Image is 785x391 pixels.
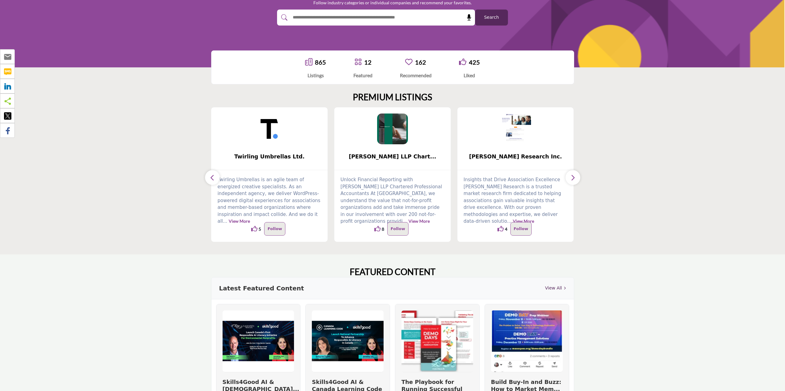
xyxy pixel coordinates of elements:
a: Twirling Umbrellas Ltd. [211,149,328,165]
a: View More [513,218,534,224]
button: Search [475,10,508,26]
a: [PERSON_NAME] Research Inc. [457,149,574,165]
img: Bramm Research Inc. [500,114,531,144]
a: View All [545,285,566,291]
div: Listings [305,72,326,79]
span: 5 [259,226,261,232]
button: Follow [387,222,409,236]
b: Kriens-LaRose LLP Chartered Professional Accountants [344,149,441,165]
p: Follow [268,225,282,233]
p: Follow [514,225,528,233]
a: Go to Recommended [405,58,413,66]
div: Liked [459,72,480,79]
a: Go to Featured [354,58,362,66]
a: 162 [415,58,426,66]
span: ... [223,218,227,224]
img: The Playbook for Running Successful Demo... [401,310,473,372]
h3: Latest Featured Content [219,284,304,293]
img: Build Buy-In and Buzz: How to Market Mem... [491,310,563,372]
p: Unlock Financial Reporting with [PERSON_NAME] LLP Chartered Professional Accountants At [GEOGRAPH... [340,176,445,225]
img: Kriens-LaRose LLP Chartered Professional Accountants [377,114,408,144]
span: ... [507,218,511,224]
div: Featured [353,72,372,79]
h2: PREMIUM LISTINGS [353,92,432,102]
span: [PERSON_NAME] Research Inc. [467,153,565,161]
a: 12 [364,58,372,66]
a: View More [229,218,250,224]
span: Twirling Umbrellas Ltd. [220,153,318,161]
span: Search [484,14,499,21]
img: Skills4Good AI & Sustainability Network... [223,310,294,372]
a: 865 [315,58,326,66]
i: Go to Liked [459,58,466,66]
a: View More [409,218,430,224]
p: Twirling Umbrellas is an agile team of energized creative specialists. As an independent agency, ... [217,176,321,225]
span: 8 [382,226,384,232]
span: ... [403,218,407,224]
a: [PERSON_NAME] LLP Chart... [334,149,451,165]
img: Skills4Good AI & Canada Learning Code La... [312,310,384,372]
p: Insights that Drive Association Excellence [PERSON_NAME] Research is a trusted market research fi... [464,176,568,225]
span: [PERSON_NAME] LLP Chart... [344,153,441,161]
b: Twirling Umbrellas Ltd. [220,149,318,165]
div: Recommended [400,72,432,79]
span: 4 [505,226,507,232]
button: Follow [510,222,532,236]
img: Twirling Umbrellas Ltd. [254,114,285,144]
button: Follow [264,222,285,236]
p: Follow [391,225,405,233]
b: Bramm Research Inc. [467,149,565,165]
a: 425 [469,58,480,66]
h2: FEATURED CONTENT [350,267,436,277]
